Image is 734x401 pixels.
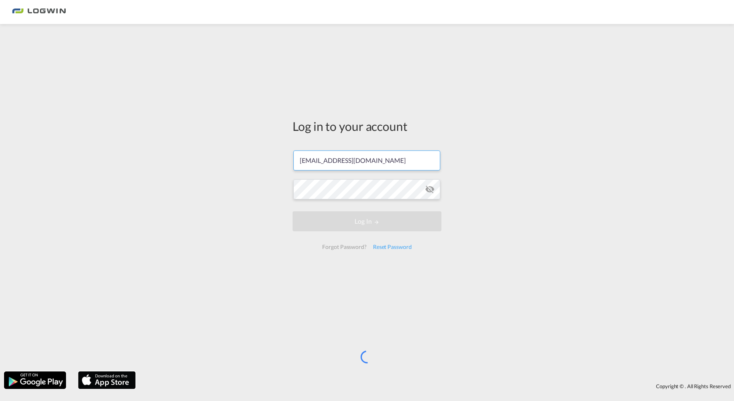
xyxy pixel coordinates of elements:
[370,240,415,254] div: Reset Password
[293,211,441,231] button: LOGIN
[425,184,435,194] md-icon: icon-eye-off
[293,150,440,170] input: Enter email/phone number
[12,3,66,21] img: bc73a0e0d8c111efacd525e4c8ad7d32.png
[3,371,67,390] img: google.png
[77,371,136,390] img: apple.png
[319,240,369,254] div: Forgot Password?
[140,379,734,393] div: Copyright © . All Rights Reserved
[293,118,441,134] div: Log in to your account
